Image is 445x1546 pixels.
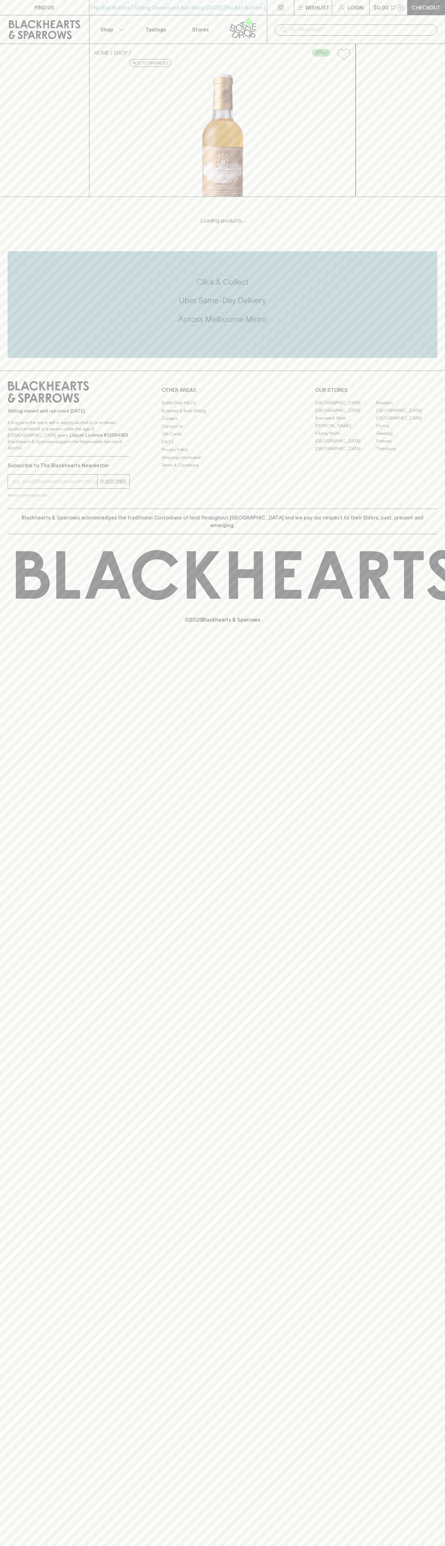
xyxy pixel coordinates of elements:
p: Sibling owned and run since [DATE] [8,408,130,414]
p: Tastings [146,26,166,33]
a: Prahran [376,437,437,445]
a: Privacy Policy [162,446,284,454]
a: [GEOGRAPHIC_DATA] [376,407,437,414]
a: Gift Cards [162,430,284,438]
a: FAQ's [162,438,284,446]
a: [GEOGRAPHIC_DATA] [315,399,376,407]
a: SHOP [114,50,128,56]
a: [GEOGRAPHIC_DATA] [376,414,437,422]
a: Brunswick West [315,414,376,422]
p: Checkout [412,4,441,11]
p: Wishlist [305,4,330,11]
p: $0.00 [373,4,389,11]
h5: Across Melbourne Metro [8,314,437,324]
input: e.g. jane@blackheartsandsparrows.com.au [13,477,97,487]
p: OTHER AREAS [162,386,284,394]
p: Blackhearts & Sparrows acknowledges the traditional Custodians of land throughout [GEOGRAPHIC_DAT... [12,514,433,529]
a: Geelong [376,429,437,437]
a: [PERSON_NAME] [315,422,376,429]
input: Try "Pinot noir" [290,25,432,35]
a: Terms & Conditions [162,462,284,469]
button: SUBSCRIBE [98,475,129,488]
a: Shipping Information [162,454,284,461]
img: 35184.png [89,65,355,197]
a: Fitzroy North [315,429,376,437]
p: 0 [399,6,402,9]
p: SUBSCRIBE [100,478,127,485]
p: Stores [192,26,209,33]
a: Careers [162,415,284,422]
a: Thornbury [376,445,437,452]
p: We will never spam you [8,492,130,498]
a: [GEOGRAPHIC_DATA] [315,437,376,445]
button: Add to wishlist [335,46,353,63]
p: Subscribe to The Blackhearts Newsletter [8,462,130,469]
a: HOME [94,50,109,56]
p: It is against the law to sell or supply alcohol to, or to obtain alcohol on behalf of a person un... [8,419,130,451]
div: Call to action block [8,251,437,358]
h5: Click & Collect [8,277,437,287]
button: Add to wishlist [129,59,171,67]
a: Fitzroy [376,422,437,429]
strong: Liquor License #32064953 [70,433,128,438]
h5: Uber Same-Day Delivery [8,295,437,306]
a: [GEOGRAPHIC_DATA] [315,445,376,452]
p: Shop [101,26,113,33]
a: Stores [178,15,223,44]
a: [GEOGRAPHIC_DATA] [315,407,376,414]
a: Business & Bulk Gifting [162,407,284,414]
p: Login [348,4,364,11]
a: Braddon [376,399,437,407]
a: Bottle Drop FAQ's [162,399,284,407]
span: 375ml [312,50,330,56]
p: FIND US [35,4,54,11]
a: Contact Us [162,422,284,430]
p: OUR STORES [315,386,437,394]
button: Shop [89,15,134,44]
p: Loading products... [6,217,439,224]
a: Tastings [134,15,178,44]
